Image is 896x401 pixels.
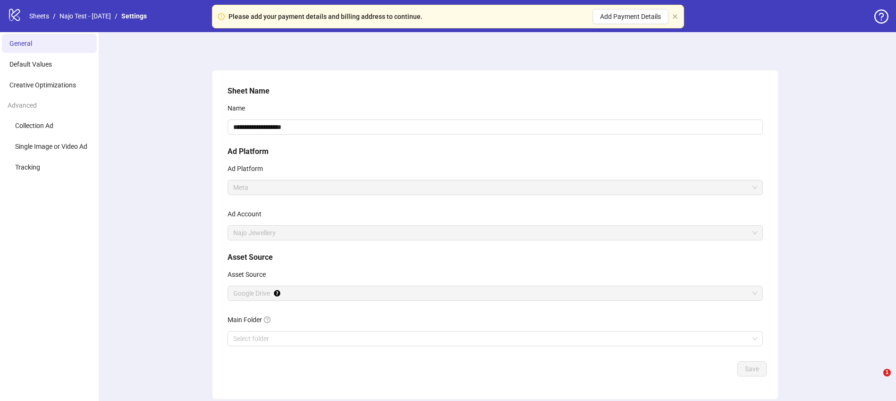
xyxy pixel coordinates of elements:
span: exclamation-circle [218,13,225,20]
div: Please add your payment details and billing address to continue. [228,11,423,22]
span: 1 [883,369,891,376]
span: Add Payment Details [600,13,661,20]
span: Google Drive [233,286,757,300]
label: Name [228,101,251,116]
span: General [9,40,32,47]
span: Najo Jewellery [233,226,757,240]
label: Main Folder [228,312,277,327]
span: Meta [233,180,757,195]
label: Ad Platform [228,161,269,176]
a: Sheets [27,11,51,21]
label: Ad Account [228,206,268,222]
li: / [115,11,118,21]
h5: Sheet Name [228,85,763,97]
button: Add Payment Details [592,9,668,24]
button: close [672,14,678,20]
label: Asset Source [228,267,272,282]
span: Tracking [15,163,40,171]
span: close [672,14,678,19]
input: Name [228,119,763,135]
button: Save [737,361,767,376]
li: / [53,11,56,21]
span: Single Image or Video Ad [15,143,87,150]
span: Collection Ad [15,122,53,129]
h5: Ad Platform [228,146,763,157]
div: Tooltip anchor [273,289,281,298]
a: Najo Test - [DATE] [58,11,113,21]
a: Settings [119,11,149,21]
iframe: Intercom live chat [864,369,887,392]
span: question-circle [264,316,270,323]
h5: Asset Source [228,252,763,263]
span: question-circle [874,9,888,24]
span: Creative Optimizations [9,81,76,89]
span: Default Values [9,60,52,68]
